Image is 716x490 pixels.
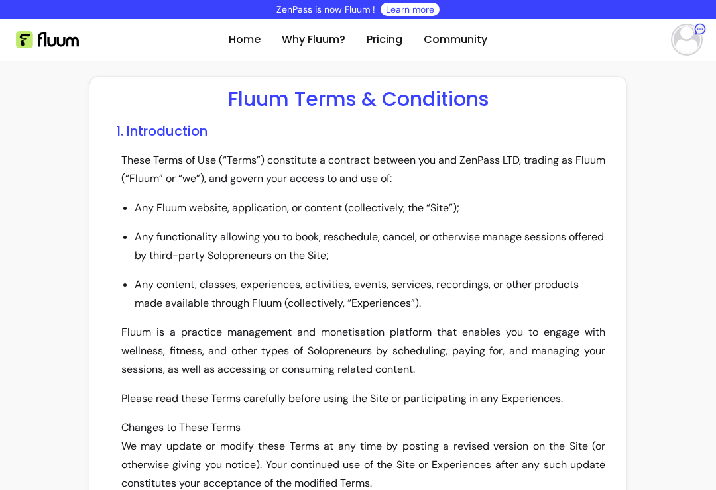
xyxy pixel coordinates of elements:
li: Any functionality allowing you to book, reschedule, cancel, or otherwise manage sessions offered ... [135,228,605,265]
button: avatar [668,26,700,53]
h3: 1. Introduction [116,122,605,140]
p: Please read these Terms carefully before using the Site or participating in any Experiences. [121,389,605,408]
li: Any content, classes, experiences, activities, events, services, recordings, or other products ma... [135,275,605,313]
img: avatar [674,26,700,53]
a: Community [424,32,487,48]
p: These Terms of Use (“Terms”) constitute a contract between you and ZenPass LTD, trading as Fluum ... [121,151,605,188]
a: Home [229,32,261,48]
a: Pricing [367,32,402,48]
p: Fluum is a practice management and monetisation platform that enables you to engage with wellness... [121,323,605,379]
img: Fluum Logo [16,31,79,48]
a: Why Fluum? [282,32,345,48]
li: Any Fluum website, application, or content (collectively, the “Site”); [135,199,605,217]
h1: Fluum Terms & Conditions [111,87,605,111]
p: ZenPass is now Fluum ! [276,3,375,16]
a: Learn more [386,3,434,16]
